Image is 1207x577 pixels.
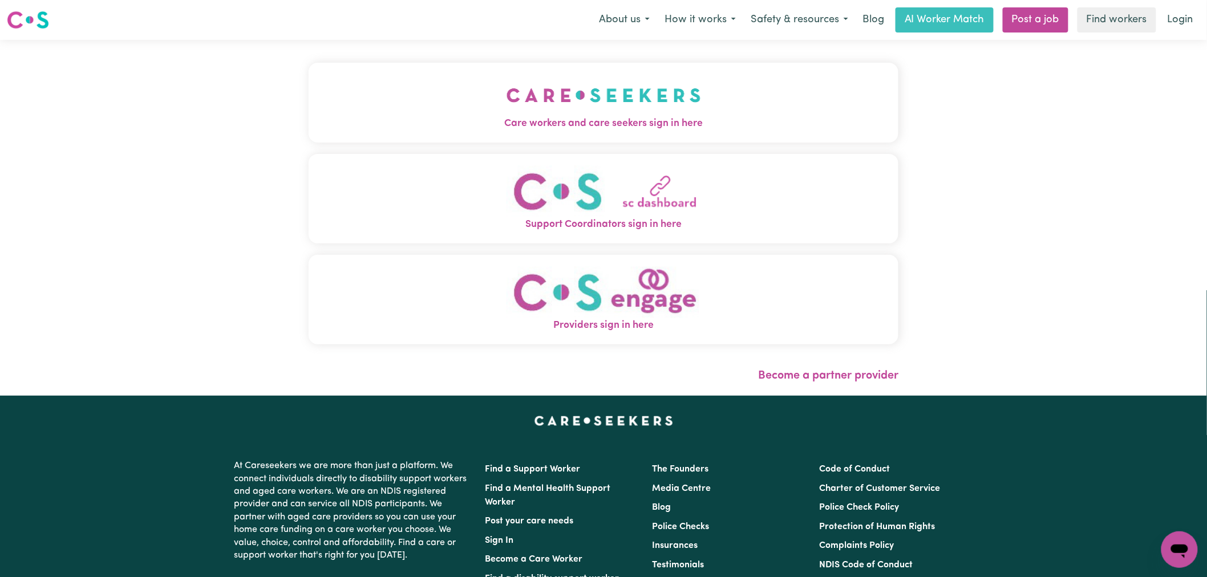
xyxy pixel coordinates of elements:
[820,522,935,531] a: Protection of Human Rights
[820,465,890,474] a: Code of Conduct
[592,8,657,32] button: About us
[485,465,580,474] a: Find a Support Worker
[820,541,894,550] a: Complaints Policy
[896,7,994,32] a: AI Worker Match
[820,484,941,493] a: Charter of Customer Service
[485,484,610,507] a: Find a Mental Health Support Worker
[309,255,898,344] button: Providers sign in here
[309,217,898,232] span: Support Coordinators sign in here
[1078,7,1156,32] a: Find workers
[485,517,573,526] a: Post your care needs
[820,560,913,570] a: NDIS Code of Conduct
[309,154,898,243] button: Support Coordinators sign in here
[652,541,698,550] a: Insurances
[309,63,898,143] button: Care workers and care seekers sign in here
[234,455,471,566] p: At Careseekers we are more than just a platform. We connect individuals directly to disability su...
[652,503,671,512] a: Blog
[652,484,711,493] a: Media Centre
[485,555,582,564] a: Become a Care Worker
[743,8,856,32] button: Safety & resources
[652,465,708,474] a: The Founders
[309,116,898,131] span: Care workers and care seekers sign in here
[652,522,709,531] a: Police Checks
[1161,531,1198,568] iframe: Button to launch messaging window
[820,503,900,512] a: Police Check Policy
[7,10,49,30] img: Careseekers logo
[7,7,49,33] a: Careseekers logo
[856,7,891,32] a: Blog
[758,370,898,381] a: Become a partner provider
[485,536,513,545] a: Sign In
[1003,7,1068,32] a: Post a job
[534,416,673,425] a: Careseekers home page
[657,8,743,32] button: How it works
[309,318,898,333] span: Providers sign in here
[1161,7,1200,32] a: Login
[652,560,704,570] a: Testimonials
